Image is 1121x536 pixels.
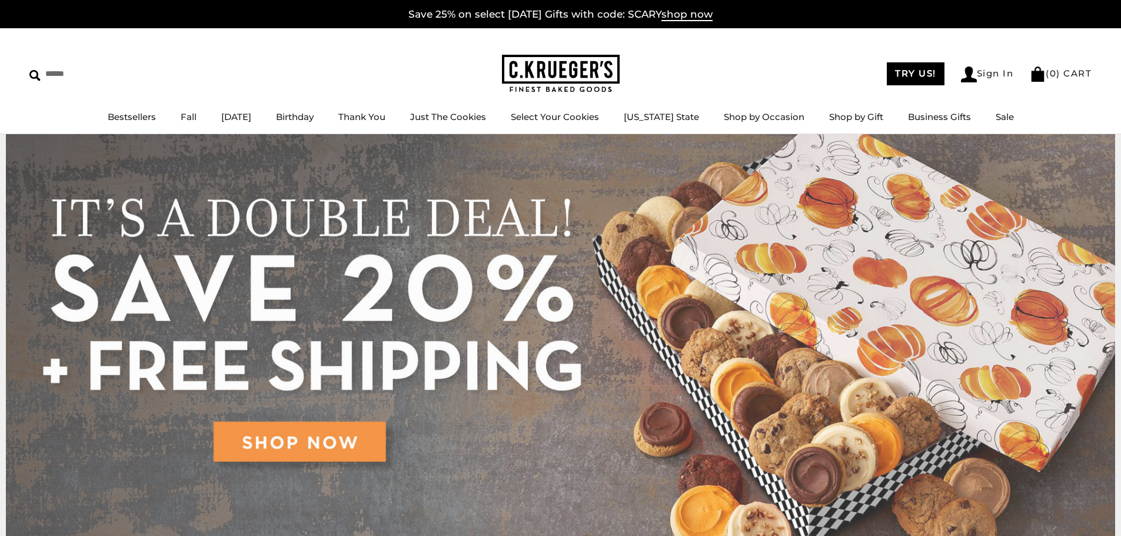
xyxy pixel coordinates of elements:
[1050,68,1057,79] span: 0
[338,111,385,122] a: Thank You
[661,8,713,21] span: shop now
[108,111,156,122] a: Bestsellers
[181,111,197,122] a: Fall
[1030,68,1092,79] a: (0) CART
[961,66,1014,82] a: Sign In
[511,111,599,122] a: Select Your Cookies
[29,70,41,81] img: Search
[221,111,251,122] a: [DATE]
[996,111,1014,122] a: Sale
[724,111,804,122] a: Shop by Occasion
[502,55,620,93] img: C.KRUEGER'S
[961,66,977,82] img: Account
[908,111,971,122] a: Business Gifts
[29,65,169,83] input: Search
[1030,66,1046,82] img: Bag
[408,8,713,21] a: Save 25% on select [DATE] Gifts with code: SCARYshop now
[887,62,944,85] a: TRY US!
[276,111,314,122] a: Birthday
[410,111,486,122] a: Just The Cookies
[829,111,883,122] a: Shop by Gift
[624,111,699,122] a: [US_STATE] State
